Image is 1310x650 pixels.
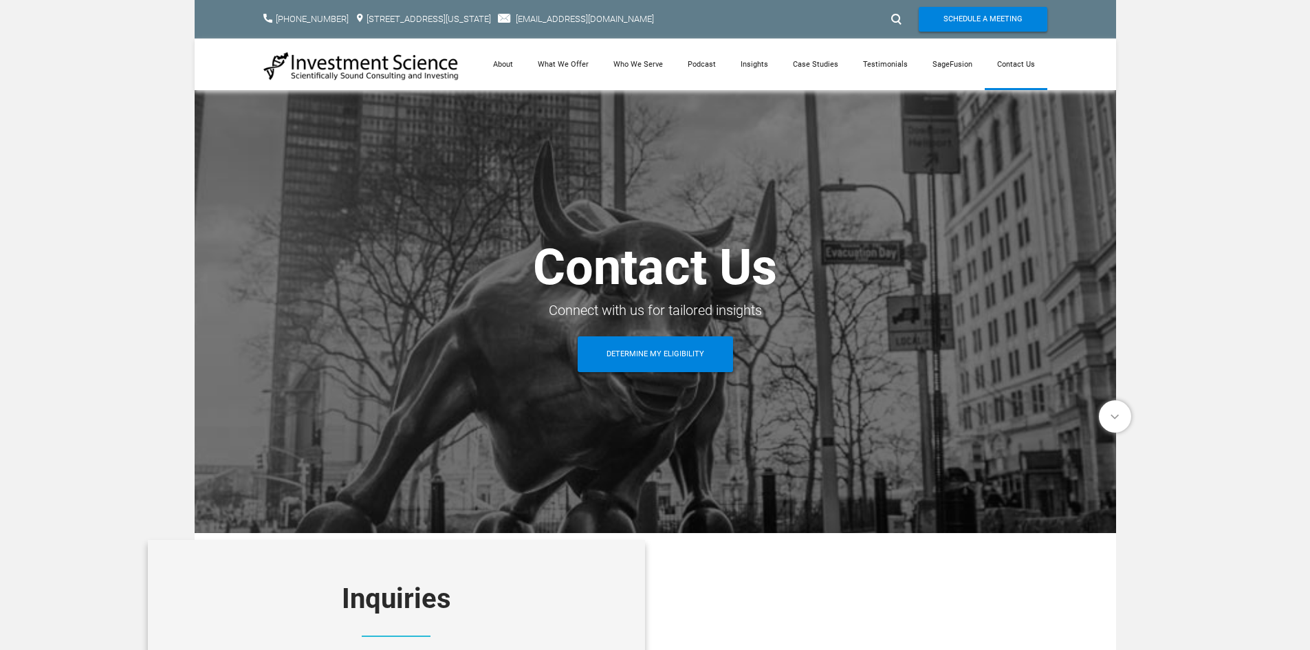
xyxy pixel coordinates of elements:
a: [PHONE_NUMBER] [276,14,349,24]
a: Contact Us [985,39,1047,90]
img: Investment Science | NYC Consulting Services [263,51,459,81]
a: Schedule A Meeting [919,7,1047,32]
span: Contact Us​​​​ [533,238,777,296]
a: Insights [728,39,780,90]
a: Who We Serve [601,39,675,90]
a: About [481,39,525,90]
a: SageFusion [920,39,985,90]
font: Inquiries [342,583,451,615]
a: [STREET_ADDRESS][US_STATE]​ [367,14,491,24]
img: Picture [362,636,430,637]
span: Determine My Eligibility [607,336,704,372]
div: ​Connect with us for tailored insights [263,298,1047,323]
a: Podcast [675,39,728,90]
span: Schedule A Meeting [943,7,1023,32]
a: Determine My Eligibility [578,336,733,372]
a: Case Studies [780,39,851,90]
a: Testimonials [851,39,920,90]
a: What We Offer [525,39,601,90]
a: [EMAIL_ADDRESS][DOMAIN_NAME] [516,14,654,24]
